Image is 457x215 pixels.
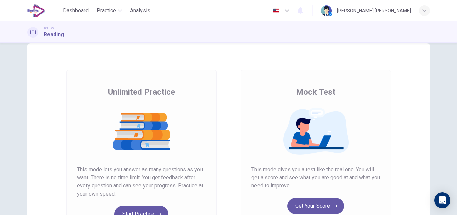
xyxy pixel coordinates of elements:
[27,4,45,17] img: EduSynch logo
[94,5,125,17] button: Practice
[272,8,280,13] img: en
[44,31,64,39] h1: Reading
[337,7,411,15] div: [PERSON_NAME] [PERSON_NAME]
[321,5,332,16] img: Profile picture
[27,4,61,17] a: EduSynch logo
[63,7,89,15] span: Dashboard
[108,87,175,97] span: Unlimited Practice
[44,26,54,31] span: TOEIC®
[287,198,344,214] button: Get Your Score
[251,166,380,190] span: This mode gives you a test like the real one. You will get a score and see what you are good at a...
[77,166,206,198] span: This mode lets you answer as many questions as you want. There is no time limit. You get feedback...
[97,7,116,15] span: Practice
[434,192,450,208] div: Open Intercom Messenger
[127,5,153,17] button: Analysis
[60,5,91,17] button: Dashboard
[130,7,150,15] span: Analysis
[296,87,335,97] span: Mock Test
